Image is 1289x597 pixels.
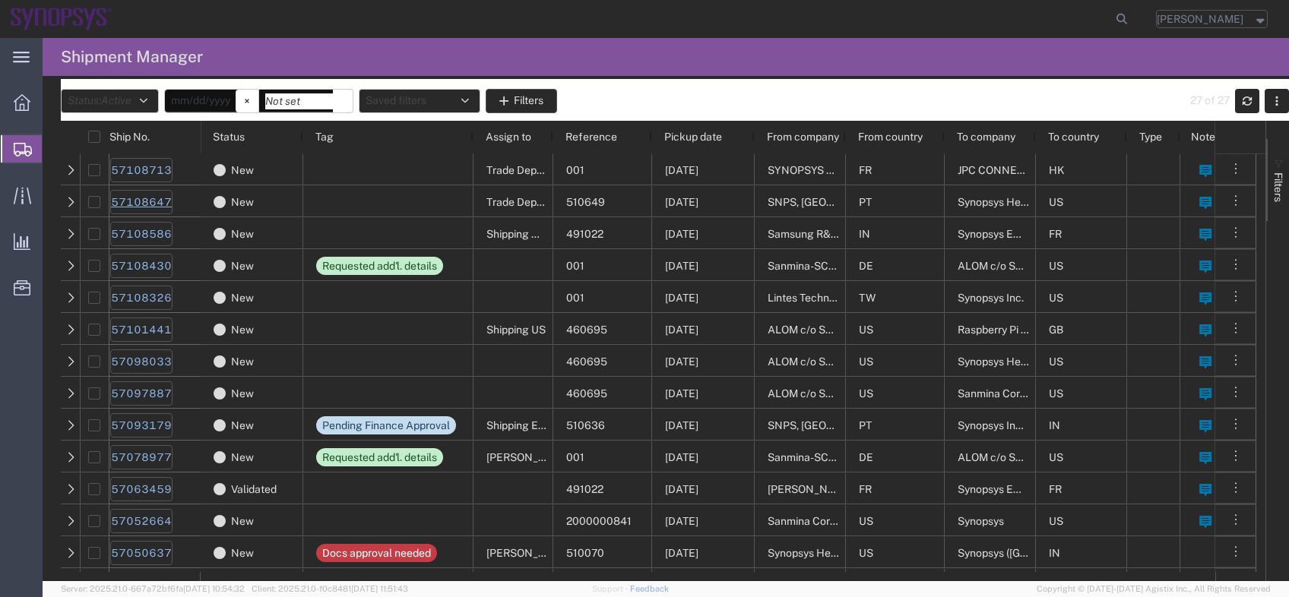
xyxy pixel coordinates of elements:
span: New [231,154,254,186]
span: New [231,505,254,537]
span: SNPS, Portugal Unipessoal, Lda. [768,196,991,208]
span: 10/14/2025 [665,164,698,176]
span: [DATE] 10:54:32 [183,584,245,593]
span: Active [101,94,131,106]
span: Copyright © [DATE]-[DATE] Agistix Inc., All Rights Reserved [1037,583,1271,595]
span: IN [1049,419,1060,431]
input: Not set [165,90,258,112]
span: FR [1049,483,1062,495]
span: 10/13/2025 [665,196,698,208]
span: Rachelle Varela [486,451,573,463]
img: logo [11,8,112,30]
a: 57108430 [110,254,173,278]
span: 510070 [566,547,604,559]
span: Kaelen O'Connor [486,547,573,559]
span: FR [1049,228,1062,240]
span: FR [859,164,872,176]
button: Filters [486,89,557,113]
span: Status [213,131,245,143]
span: Sanmina-SCI Germany GmbH [768,451,911,463]
span: 460695 [566,355,607,368]
span: Server: 2025.21.0-667a72bf6fa [61,584,245,593]
span: 001 [566,451,584,463]
span: IN [1049,547,1060,559]
span: 001 [566,164,584,176]
span: [DATE] 11:51:43 [351,584,408,593]
span: 510636 [566,419,605,431]
span: New [231,282,254,314]
span: 491022 [566,228,603,240]
span: FR [859,483,872,495]
span: New [231,314,254,346]
span: From country [858,131,923,143]
span: HK [1049,164,1065,176]
span: Xavier Mathes [768,483,854,495]
span: New [231,250,254,282]
span: Sanmina Corporation [958,387,1060,400]
a: 57108647 [110,190,173,214]
span: ALOM c/o SYNOPSYS [768,387,875,400]
span: 10/13/2025 [665,324,698,336]
span: ALOM c/o SYNOPSYS [768,324,875,336]
span: ALOM c/o SYNOPSYS [768,355,875,368]
span: Samsung R&D Institute - FDO India-Bangalore [768,228,1131,240]
span: 10/13/2025 [665,292,698,304]
a: 57078977 [110,445,173,469]
h4: Shipment Manager [61,38,203,76]
span: PT [859,419,872,431]
span: New [231,409,254,441]
a: 57098033 [110,349,173,374]
div: Pending Finance Approval [322,416,450,434]
span: 10/09/2025 [665,451,698,463]
a: 57097887 [110,381,173,406]
span: 510649 [566,196,605,208]
div: Docs approval needed [322,544,431,562]
span: US [1049,196,1063,208]
span: 10/13/2025 [665,260,698,272]
span: Reference [565,131,617,143]
span: Sanmina-SCI Germany GmbH [768,260,911,272]
span: DE [859,451,873,463]
span: US [859,387,873,400]
span: Lintes Technology Co., Ltd. [768,292,898,304]
span: Client: 2025.21.0-f0c8481 [252,584,408,593]
span: US [1049,387,1063,400]
span: Ship No. [109,131,150,143]
span: Synopsys Inc. [958,292,1024,304]
button: Status:Active [61,89,159,113]
div: Requested add'l. details [322,448,437,466]
button: [PERSON_NAME] [1156,10,1268,28]
span: SNPS, Portugal Unipessoal, Lda. [768,419,991,431]
a: 57108713 [110,158,173,182]
div: Requested add'l. details [322,257,437,275]
span: 10/16/2025 [665,228,698,240]
span: Trade Department [486,164,575,176]
input: Not set [259,90,353,112]
span: 460695 [566,324,607,336]
button: Saved filters [359,89,480,113]
span: Synopsys Emulation and Verification [958,483,1134,495]
span: JPC CONNECTIVITY INC C/O CHIN HUA EXPRESS CO., LTD [958,164,1249,176]
span: US [859,355,873,368]
span: Pickup date [664,131,722,143]
span: New [231,377,254,409]
span: US [859,324,873,336]
span: Shipping EMEA [486,419,562,431]
span: New [231,441,254,473]
span: Synopsys [958,515,1004,527]
div: 27 of 27 [1190,93,1230,109]
span: To company [957,131,1015,143]
span: Raspberry Pi Ltd [958,324,1036,336]
span: 2000000841 [566,515,632,527]
span: SYNOPSYS EMULATION AND VERIFICATION [768,164,988,176]
span: DE [859,260,873,272]
span: Sanmina Corporation [768,515,870,527]
span: 10/14/2025 [665,387,698,400]
a: 57050637 [110,541,173,565]
span: Trade Department [486,196,575,208]
span: 001 [566,292,584,304]
a: 57108586 [110,222,173,246]
span: Filters [1272,172,1284,202]
span: Shipping APAC [486,228,560,240]
span: Synopsys (India) Private Limited, [958,547,1198,559]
